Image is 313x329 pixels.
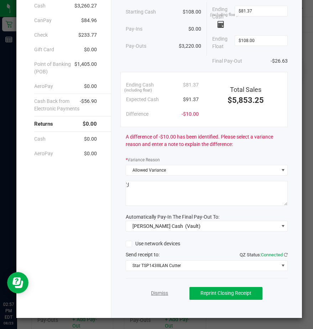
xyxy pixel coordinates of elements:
span: Cash [34,2,46,10]
span: Allowed Variance [126,165,278,175]
span: $0.00 [84,83,97,90]
span: Star TSP143IIILAN Cutter [126,261,278,271]
span: $0.00 [188,25,201,33]
span: Pay-Outs [126,42,146,50]
span: Cash Back from Electronic Payments [34,98,80,113]
span: $0.00 [84,46,97,53]
span: Connected [261,252,283,257]
label: Variance Reason [126,157,160,163]
span: $0.00 [83,120,97,128]
span: CanPay [34,17,52,24]
span: $84.96 [81,17,97,24]
span: AeroPay [34,83,53,90]
span: (Vault) [185,223,200,229]
span: Ending Cash [126,81,154,89]
iframe: Resource center [7,272,28,293]
span: Pay-Ins [126,25,142,33]
span: AeroPay [34,150,53,157]
span: Send receipt to: [126,252,160,257]
span: Gift Card [34,46,54,53]
span: $108.00 [183,8,201,16]
span: Total Sales [230,86,261,93]
div: Returns [34,116,97,132]
span: (including float) [210,12,238,18]
span: Starting Cash [126,8,156,16]
span: $3,260.27 [74,2,97,10]
span: Automatically Pay-In The Final Pay-Out To: [126,214,219,220]
span: Ending Float [212,35,235,50]
span: $5,853.25 [228,96,264,105]
span: Expected Cash [126,96,159,103]
span: (including float) [124,88,152,94]
span: -$26.63 [271,57,288,65]
span: $233.77 [78,31,97,39]
span: $81.37 [183,81,199,89]
label: Use network devices [126,240,180,247]
a: Dismiss [151,289,168,297]
span: $1,405.00 [74,61,97,75]
span: Final Pay-Out [212,57,242,65]
span: Ending Cash [212,6,235,28]
span: -$10.00 [182,110,199,118]
span: Cash [34,135,46,143]
span: Difference [126,110,148,118]
span: $0.00 [84,135,97,143]
span: A difference of -$10.00 has been identified. Please select a variance reason and enter a note to ... [126,133,288,148]
span: $0.00 [84,150,97,157]
span: $91.37 [183,96,199,103]
span: [PERSON_NAME] Cash [132,223,183,229]
span: QZ Status: [240,252,288,257]
span: Point of Banking (POB) [34,61,75,75]
span: Check [34,31,48,39]
button: Reprint Closing Receipt [189,287,262,300]
span: Reprint Closing Receipt [200,290,251,296]
span: $3,220.00 [179,42,201,50]
span: -$56.90 [80,98,97,113]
